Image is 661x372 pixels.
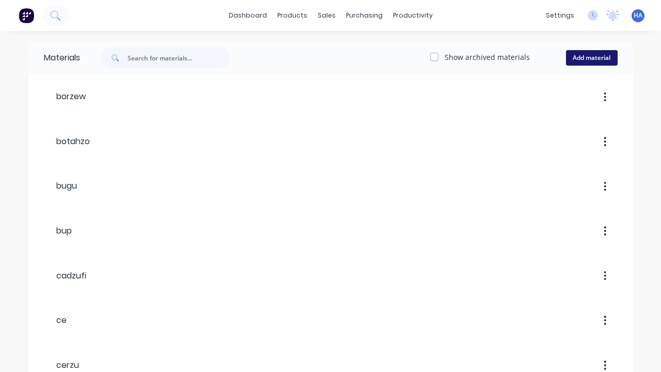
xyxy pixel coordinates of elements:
[44,359,79,371] div: cerzu
[272,8,312,23] div: products
[128,48,230,68] input: Search for materials...
[224,8,272,23] a: dashboard
[44,90,86,103] div: borzew
[44,270,86,282] div: cadzufi
[566,50,618,66] button: Add material
[19,8,34,23] img: Factory
[44,314,67,327] div: ce
[634,11,642,20] span: HA
[388,8,438,23] div: productivity
[44,135,90,148] div: botahzo
[541,8,579,23] div: settings
[44,225,72,237] div: bup
[312,8,341,23] div: sales
[44,180,77,192] div: bugu
[341,8,388,23] div: purchasing
[28,41,80,74] div: Materials
[445,52,530,63] label: Show archived materials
